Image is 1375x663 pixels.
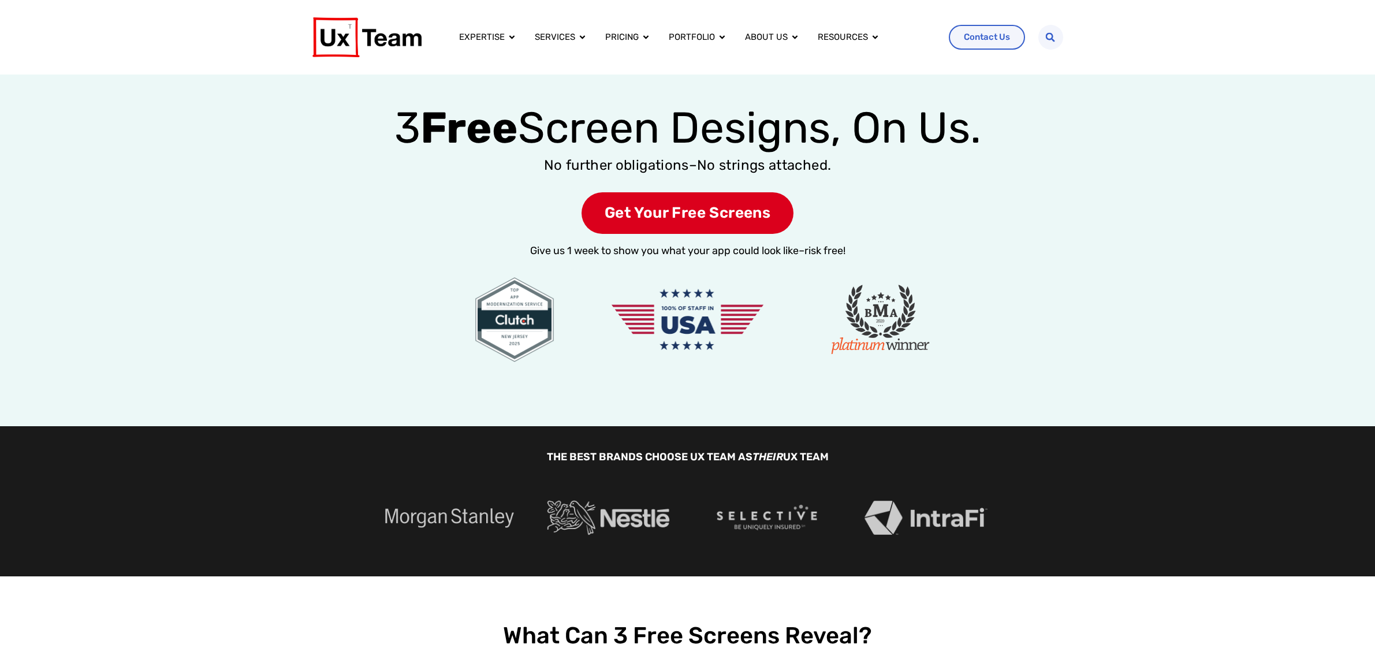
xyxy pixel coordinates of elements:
[818,31,868,44] a: Resources
[821,281,940,357] img: 2020 Summer Awards Platinum AwardBest Mobile App Design
[669,31,715,44] a: Portfolio
[312,17,422,57] img: UX Team Logo
[475,277,554,363] img: Clutch top user experience company for app modernization in New Jersey
[752,450,783,463] em: THEIR
[450,26,940,49] div: Menu Toggle
[745,31,788,44] a: About us
[949,25,1025,50] a: Contact Us
[459,31,505,44] a: Expertise
[535,31,575,44] a: Services
[964,33,1010,42] span: Contact Us
[503,623,872,649] h2: What Can 3 Free Screens Reveal?
[420,102,518,154] strong: Free
[582,192,793,234] span: Get Your Free Screens
[1038,25,1063,50] div: Search
[450,26,940,49] nav: Menu
[717,505,817,531] img: Selective Insurance Logo
[312,449,1063,465] p: THE BEST BRANDS CHOOSE UX TEAM AS UX TEAM
[605,31,639,44] a: Pricing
